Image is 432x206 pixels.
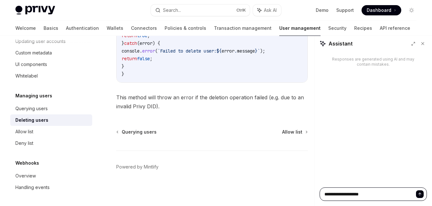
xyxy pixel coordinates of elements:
button: Send message [416,190,424,198]
a: UI components [10,59,92,70]
button: Toggle dark mode [406,5,417,15]
div: Whitelabel [15,72,38,80]
span: Allow list [282,129,302,135]
span: ; [150,56,152,62]
img: light logo [15,6,55,15]
span: . [140,48,142,54]
span: . [234,48,237,54]
a: Allow list [282,129,307,135]
a: API reference [380,21,410,36]
span: } [255,48,257,54]
a: Basics [44,21,58,36]
div: Handling events [15,184,50,191]
a: Whitelabel [10,70,92,82]
a: Authentication [66,21,99,36]
span: } [122,71,124,77]
button: Search...CtrlK [151,4,250,16]
a: Deleting users [10,114,92,126]
div: Search... [163,6,181,14]
div: Deny list [15,139,33,147]
div: Overview [15,172,36,180]
span: Querying users [122,129,157,135]
a: Handling events [10,182,92,193]
span: Ctrl K [236,8,246,13]
div: Deleting users [15,116,48,124]
span: `Failed to delete user: [158,48,216,54]
span: console [122,48,140,54]
span: Assistant [329,40,353,47]
a: Dashboard [362,5,401,15]
a: Demo [316,7,329,13]
span: } [122,63,124,69]
a: Custom metadata [10,47,92,59]
button: Ask AI [253,4,281,16]
span: error [142,48,155,54]
span: Ask AI [264,7,277,13]
a: Support [336,7,354,13]
a: Welcome [15,21,36,36]
a: Connectors [131,21,157,36]
span: ` [257,48,260,54]
span: ) { [152,40,160,46]
div: UI components [15,61,47,68]
span: ${ [216,48,222,54]
span: ( [137,40,140,46]
a: Powered by Mintlify [116,164,159,170]
a: Deny list [10,137,92,149]
h5: Managing users [15,92,52,100]
span: This method will throw an error if the deletion operation failed (e.g. due to an invalid Privy DID). [116,93,308,111]
span: Dashboard [367,7,391,13]
a: Recipes [354,21,372,36]
span: message [237,48,255,54]
a: Querying users [117,129,157,135]
a: Policies & controls [165,21,206,36]
span: false [137,56,150,62]
span: return [122,56,137,62]
div: Responses are generated using AI and may contain mistakes. [330,57,417,67]
span: ( [155,48,158,54]
span: ); [260,48,265,54]
div: Querying users [15,105,48,112]
span: error [140,40,152,46]
span: } [122,40,124,46]
a: Security [328,21,346,36]
span: catch [124,40,137,46]
a: Transaction management [214,21,272,36]
a: User management [279,21,321,36]
a: Wallets [107,21,123,36]
a: Allow list [10,126,92,137]
a: Querying users [10,103,92,114]
span: error [222,48,234,54]
div: Allow list [15,128,33,136]
div: Custom metadata [15,49,52,57]
a: Overview [10,170,92,182]
h5: Webhooks [15,159,39,167]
